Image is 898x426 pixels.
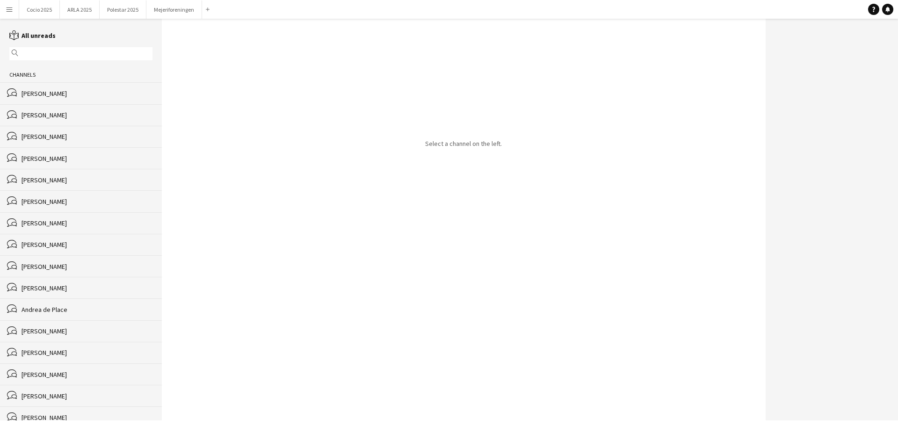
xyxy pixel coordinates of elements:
div: [PERSON_NAME] [22,392,152,400]
div: [PERSON_NAME] [22,348,152,357]
div: [PERSON_NAME] [22,262,152,271]
div: [PERSON_NAME] [22,197,152,206]
div: [PERSON_NAME] [22,370,152,379]
div: [PERSON_NAME] [22,154,152,163]
a: All unreads [9,31,56,40]
div: [PERSON_NAME] [22,111,152,119]
div: [PERSON_NAME] [22,413,152,422]
div: [PERSON_NAME] [22,89,152,98]
div: [PERSON_NAME] [22,219,152,227]
div: [PERSON_NAME] [22,284,152,292]
div: Andrea de Place [22,305,152,314]
div: [PERSON_NAME] [22,176,152,184]
button: Cocio 2025 [19,0,60,19]
button: Polestar 2025 [100,0,146,19]
button: Mejeriforeningen [146,0,202,19]
button: ARLA 2025 [60,0,100,19]
p: Select a channel on the left. [425,139,502,148]
div: [PERSON_NAME] [22,240,152,249]
div: [PERSON_NAME] [22,132,152,141]
div: [PERSON_NAME] [22,327,152,335]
